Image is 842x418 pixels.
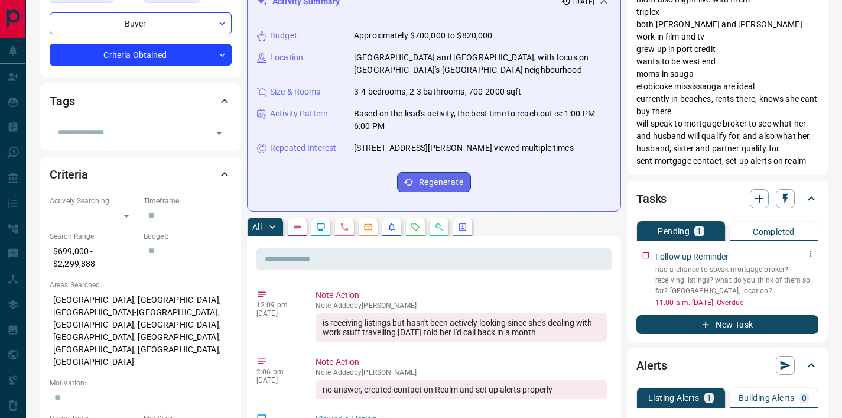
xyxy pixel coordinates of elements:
p: 12:09 pm [256,301,298,309]
p: Approximately $700,000 to $820,000 [354,30,492,42]
svg: Lead Browsing Activity [316,222,326,232]
p: Follow up Reminder [655,251,729,263]
p: Timeframe: [144,196,232,206]
p: Areas Searched: [50,280,232,290]
div: is receiving listings but hasn't been actively looking since she's dealing with work stuff travel... [316,313,607,342]
button: Regenerate [397,172,471,192]
button: Open [211,125,227,141]
p: 3-4 bedrooms, 2-3 bathrooms, 700-2000 sqft [354,86,522,98]
p: Search Range: [50,231,138,242]
h2: Alerts [636,356,667,375]
p: $699,000 - $2,299,888 [50,242,138,274]
p: Completed [753,228,795,236]
p: Repeated Interest [270,142,336,154]
p: Note Added by [PERSON_NAME] [316,368,607,377]
div: Alerts [636,351,818,380]
p: 2:06 pm [256,368,298,376]
p: Note Action [316,356,607,368]
div: Tags [50,87,232,115]
p: Budget [270,30,297,42]
div: no answer, created contact on Realm and set up alerts properly [316,380,607,399]
p: All [252,223,262,231]
p: 1 [697,227,701,235]
p: Budget: [144,231,232,242]
h2: Tasks [636,189,667,208]
div: Criteria Obtained [50,44,232,66]
p: Building Alerts [739,394,795,402]
p: Note Added by [PERSON_NAME] [316,302,607,310]
svg: Calls [340,222,349,232]
p: [GEOGRAPHIC_DATA], [GEOGRAPHIC_DATA], [GEOGRAPHIC_DATA]-[GEOGRAPHIC_DATA], [GEOGRAPHIC_DATA], [GE... [50,290,232,372]
p: Motivation: [50,378,232,388]
div: Tasks [636,184,818,213]
p: Based on the lead's activity, the best time to reach out is: 1:00 PM - 6:00 PM [354,108,611,132]
svg: Emails [363,222,373,232]
p: [DATE] [256,376,298,384]
svg: Requests [411,222,420,232]
p: Pending [658,227,690,235]
button: New Task [636,315,818,334]
p: Activity Pattern [270,108,328,120]
p: Listing Alerts [648,394,700,402]
p: 0 [802,394,807,402]
p: Note Action [316,289,607,302]
h2: Tags [50,92,74,111]
p: Size & Rooms [270,86,321,98]
svg: Agent Actions [458,222,467,232]
h2: Criteria [50,165,88,184]
p: 1 [707,394,711,402]
p: Actively Searching: [50,196,138,206]
svg: Notes [292,222,302,232]
p: had a chance to speak mortgage broker? receiving listings? what do you think of them so far? [GEO... [655,264,818,296]
svg: Opportunities [434,222,444,232]
div: Buyer [50,12,232,34]
p: [STREET_ADDRESS][PERSON_NAME] viewed multiple times [354,142,574,154]
p: 11:00 a.m. [DATE] - Overdue [655,297,818,308]
div: Criteria [50,160,232,189]
p: [GEOGRAPHIC_DATA] and [GEOGRAPHIC_DATA], with focus on [GEOGRAPHIC_DATA]'s [GEOGRAPHIC_DATA] neig... [354,51,611,76]
p: [DATE] [256,309,298,317]
p: Location [270,51,303,64]
svg: Listing Alerts [387,222,396,232]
